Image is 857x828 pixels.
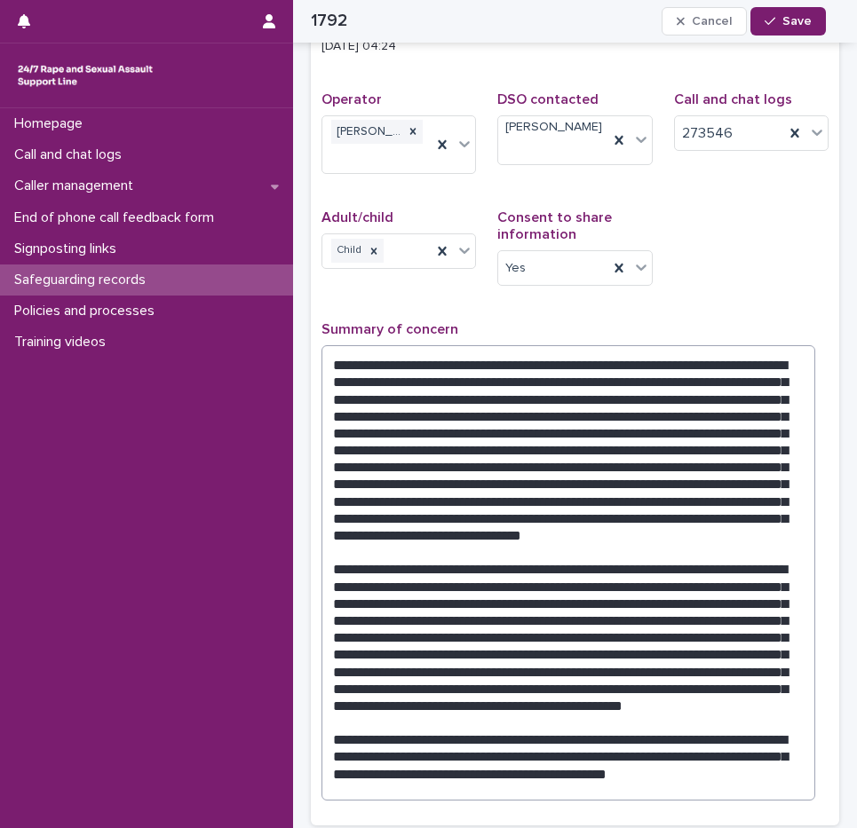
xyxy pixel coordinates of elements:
p: End of phone call feedback form [7,209,228,226]
div: 273546 [675,119,784,148]
span: DSO contacted [497,92,599,106]
span: Consent to share information [497,210,612,241]
p: Policies and processes [7,303,169,319]
span: Adult/child [321,210,393,225]
span: [PERSON_NAME] [505,118,602,137]
p: Call and chat logs [7,146,136,163]
p: Signposting links [7,241,131,257]
p: Caller management [7,177,147,194]
p: [DATE] 04:24 [321,37,829,56]
p: Safeguarding records [7,272,160,288]
span: Yes [505,259,526,278]
div: Child [331,239,364,263]
button: Cancel [662,7,747,35]
button: Save [750,7,826,35]
span: Save [782,15,812,28]
span: Cancel [692,15,732,28]
p: Homepage [7,115,97,132]
img: rhQMoQhaT3yELyF149Cw [14,58,156,93]
div: [PERSON_NAME] [331,120,403,144]
h2: 1792 [311,11,347,31]
span: Operator [321,92,382,106]
p: Training videos [7,334,120,351]
span: Call and chat logs [674,92,792,106]
span: Summary of concern [321,322,458,336]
